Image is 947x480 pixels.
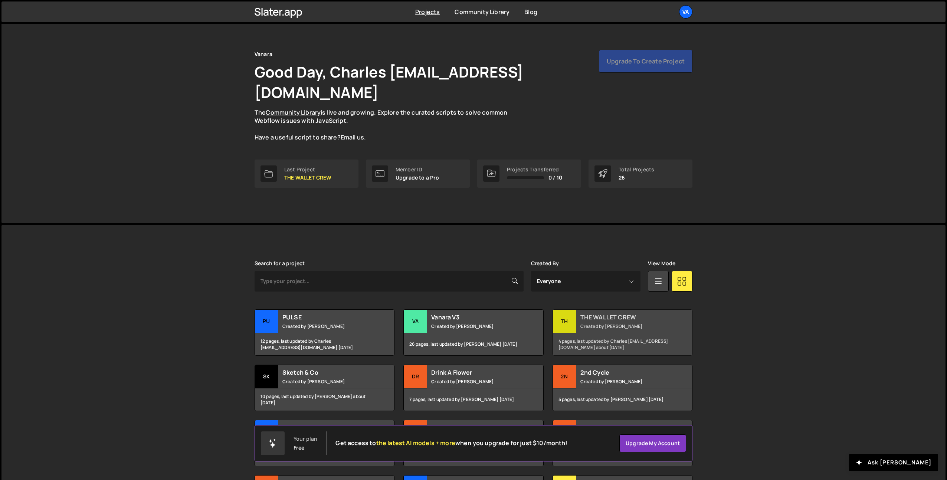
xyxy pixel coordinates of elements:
[284,167,331,172] div: Last Project
[341,133,364,141] a: Email us
[553,365,692,411] a: 2n 2nd Cycle Created by [PERSON_NAME] 5 pages, last updated by [PERSON_NAME] [DATE]
[255,365,278,388] div: Sk
[553,365,576,388] div: 2n
[255,333,394,355] div: 12 pages, last updated by Charles [EMAIL_ADDRESS][DOMAIN_NAME] [DATE]
[580,378,670,385] small: Created by [PERSON_NAME]
[524,8,537,16] a: Blog
[431,378,521,385] small: Created by [PERSON_NAME]
[255,365,394,411] a: Sk Sketch & Co Created by [PERSON_NAME] 10 pages, last updated by [PERSON_NAME] about [DATE]
[255,310,278,333] div: PU
[679,5,692,19] a: Va
[580,323,670,329] small: Created by [PERSON_NAME]
[431,313,521,321] h2: Vanara V3
[282,313,372,321] h2: PULSE
[282,424,372,432] h2: Planifique
[403,309,543,356] a: Va Vanara V3 Created by [PERSON_NAME] 26 pages, last updated by [PERSON_NAME] [DATE]
[431,323,521,329] small: Created by [PERSON_NAME]
[255,50,272,59] div: Vanara
[396,175,439,181] p: Upgrade to a Pro
[531,260,559,266] label: Created By
[255,420,394,466] a: Pl Planifique Created by [PERSON_NAME] 4 pages, last updated by [PERSON_NAME] [DATE]
[580,313,670,321] h2: THE WALLET CREW
[548,175,562,181] span: 0 / 10
[455,8,509,16] a: Community Library
[266,108,321,116] a: Community Library
[553,420,692,466] a: En English By P Created by [PERSON_NAME] 3 pages, last updated by [PERSON_NAME] [DATE]
[553,309,692,356] a: TH THE WALLET CREW Created by [PERSON_NAME] 4 pages, last updated by Charles [EMAIL_ADDRESS][DOMA...
[294,445,305,451] div: Free
[396,167,439,172] div: Member ID
[255,108,522,142] p: The is live and growing. Explore the curated scripts to solve common Webflow issues with JavaScri...
[648,260,675,266] label: View Mode
[404,420,427,444] div: Op
[580,368,670,377] h2: 2nd Cycle
[404,365,427,388] div: Dr
[403,365,543,411] a: Dr Drink A Flower Created by [PERSON_NAME] 7 pages, last updated by [PERSON_NAME] [DATE]
[335,440,567,447] h2: Get access to when you upgrade for just $10/month!
[294,436,317,442] div: Your plan
[553,333,692,355] div: 4 pages, last updated by Charles [EMAIL_ADDRESS][DOMAIN_NAME] about [DATE]
[507,167,562,172] div: Projects Transferred
[553,420,576,444] div: En
[404,388,543,411] div: 7 pages, last updated by [PERSON_NAME] [DATE]
[282,378,372,385] small: Created by [PERSON_NAME]
[580,424,670,432] h2: English By P
[619,175,654,181] p: 26
[284,175,331,181] p: THE WALLET CREW
[255,160,358,188] a: Last Project THE WALLET CREW
[619,167,654,172] div: Total Projects
[415,8,440,16] a: Projects
[553,310,576,333] div: TH
[404,333,543,355] div: 26 pages, last updated by [PERSON_NAME] [DATE]
[404,310,427,333] div: Va
[553,388,692,411] div: 5 pages, last updated by [PERSON_NAME] [DATE]
[282,323,372,329] small: Created by [PERSON_NAME]
[431,368,521,377] h2: Drink A Flower
[619,434,686,452] a: Upgrade my account
[376,439,455,447] span: the latest AI models + more
[255,62,626,102] h1: Good Day, Charles [EMAIL_ADDRESS][DOMAIN_NAME]
[255,309,394,356] a: PU PULSE Created by [PERSON_NAME] 12 pages, last updated by Charles [EMAIL_ADDRESS][DOMAIN_NAME] ...
[255,271,524,292] input: Type your project...
[431,424,521,432] h2: Opteamwork
[255,420,278,444] div: Pl
[282,368,372,377] h2: Sketch & Co
[403,420,543,466] a: Op Opteamwork Created by [PERSON_NAME] 11 pages, last updated by ilyass ajdaini [DATE]
[255,388,394,411] div: 10 pages, last updated by [PERSON_NAME] about [DATE]
[849,454,938,471] button: Ask [PERSON_NAME]
[255,260,305,266] label: Search for a project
